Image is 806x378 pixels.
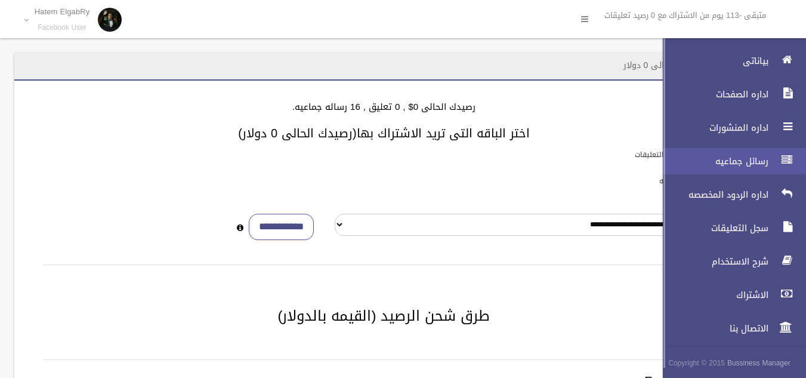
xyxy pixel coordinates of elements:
span: الاتصال بنا [653,322,772,334]
span: رسائل جماعيه [653,155,772,167]
a: الاشتراك [653,282,806,308]
label: باقات الرسائل الجماعيه [659,174,729,188]
span: سجل التعليقات [653,222,772,234]
span: اداره المنشورات [653,122,772,134]
a: شرح الاستخدام [653,248,806,275]
a: الاتصال بنا [653,315,806,342]
span: الاشتراك [653,289,772,301]
a: اداره المنشورات [653,115,806,141]
header: الاشتراك - رصيدك الحالى 0 دولار [609,54,753,77]
strong: Bussiness Manager [727,357,790,370]
a: اداره الصفحات [653,81,806,107]
h2: طرق شحن الرصيد (القيمه بالدولار) [29,308,739,324]
h3: اختر الباقه التى تريد الاشتراك بها(رصيدك الحالى 0 دولار) [29,127,739,140]
span: Copyright © 2015 [668,357,725,370]
label: باقات الرد الالى على التعليقات [635,148,729,161]
span: اداره الصفحات [653,88,772,100]
span: بياناتى [653,55,772,67]
p: Hatem ElgabRy [35,7,90,16]
a: اداره الردود المخصصه [653,182,806,208]
a: سجل التعليقات [653,215,806,241]
h4: رصيدك الحالى 0$ , 0 تعليق , 16 رساله جماعيه. [29,102,739,112]
a: بياناتى [653,48,806,74]
span: شرح الاستخدام [653,256,772,268]
span: اداره الردود المخصصه [653,189,772,201]
a: رسائل جماعيه [653,148,806,174]
small: Facebook User [35,23,90,32]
